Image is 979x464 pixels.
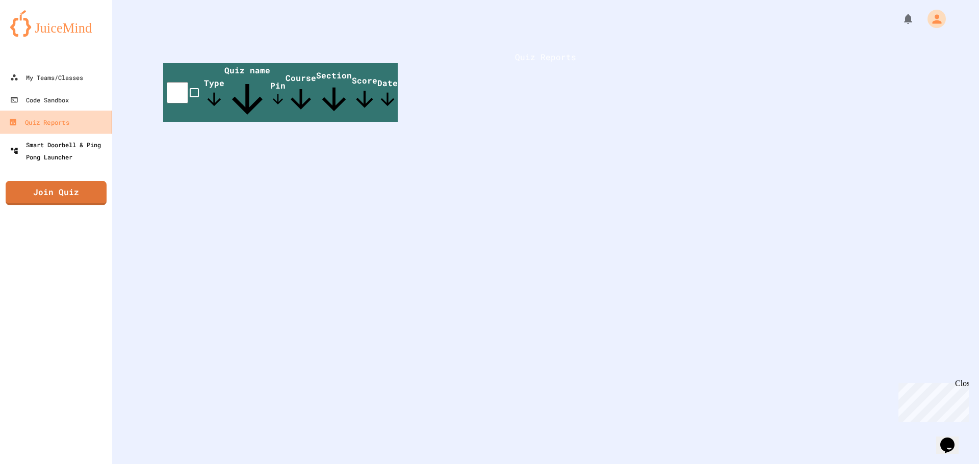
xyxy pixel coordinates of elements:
[10,139,108,163] div: Smart Doorbell & Ping Pong Launcher
[9,116,69,129] div: Quiz Reports
[4,4,70,65] div: Chat with us now!Close
[316,70,352,117] span: Section
[167,82,188,103] input: select all desserts
[6,181,107,205] a: Join Quiz
[894,379,969,422] iframe: chat widget
[204,77,224,110] span: Type
[377,77,398,110] span: Date
[936,423,969,454] iframe: chat widget
[917,7,948,31] div: My Account
[10,94,69,106] div: Code Sandbox
[270,80,286,107] span: Pin
[10,10,102,37] img: logo-orange.svg
[224,65,270,122] span: Quiz name
[10,71,83,84] div: My Teams/Classes
[352,75,377,112] span: Score
[163,51,928,63] h1: Quiz Reports
[286,72,316,115] span: Course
